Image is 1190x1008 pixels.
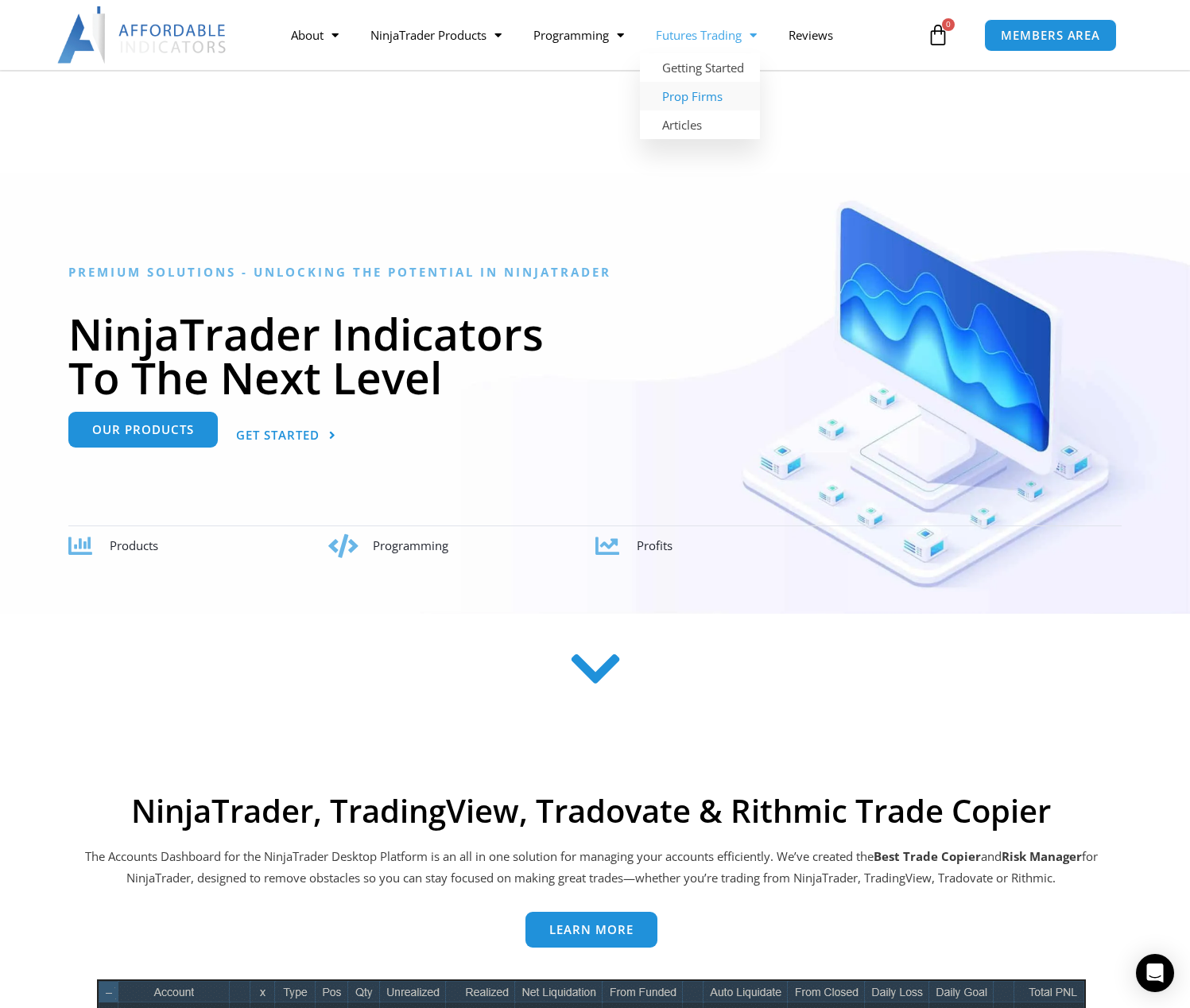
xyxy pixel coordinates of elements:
span: Profits [637,537,673,553]
span: Our Products [92,424,194,436]
a: About [275,17,355,53]
span: 0 [942,18,955,31]
span: Learn more [549,924,634,936]
a: NinjaTrader Products [355,17,517,53]
a: Programming [517,17,640,53]
a: Futures Trading [640,17,773,53]
a: Reviews [773,17,849,53]
span: Get Started [236,429,320,441]
h2: NinjaTrader, TradingView, Tradovate & Rithmic Trade Copier [83,792,1100,830]
strong: Risk Manager [1002,848,1082,864]
b: Best Trade Copier [874,848,981,864]
h1: NinjaTrader Indicators To The Next Level [68,312,1122,399]
h6: Premium Solutions - Unlocking the Potential in NinjaTrader [68,265,1122,280]
a: MEMBERS AREA [984,19,1117,52]
p: The Accounts Dashboard for the NinjaTrader Desktop Platform is an all in one solution for managin... [83,846,1100,890]
span: MEMBERS AREA [1001,29,1100,41]
nav: Menu [275,17,922,53]
a: Our Products [68,412,218,448]
div: Open Intercom Messenger [1136,954,1174,992]
a: Learn more [525,912,657,948]
span: Programming [373,537,448,553]
a: Articles [640,110,760,139]
a: 0 [903,12,973,58]
ul: Futures Trading [640,53,760,139]
img: LogoAI | Affordable Indicators – NinjaTrader [57,6,228,64]
a: Get Started [236,418,336,454]
span: Products [110,537,158,553]
a: Getting Started [640,53,760,82]
a: Prop Firms [640,82,760,110]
